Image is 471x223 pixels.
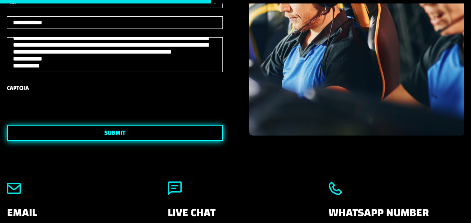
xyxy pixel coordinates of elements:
img: email [7,181,21,196]
button: SUBMIT [7,125,223,141]
iframe: reCAPTCHA [7,96,113,123]
iframe: Chat Widget [436,190,471,223]
label: CAPTCHA [7,83,29,93]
